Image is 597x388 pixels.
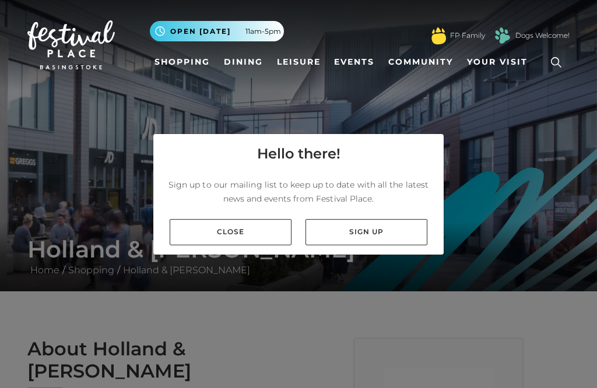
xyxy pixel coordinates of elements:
a: Shopping [150,51,215,73]
a: Leisure [272,51,325,73]
a: Community [384,51,458,73]
a: Your Visit [462,51,538,73]
p: Sign up to our mailing list to keep up to date with all the latest news and events from Festival ... [163,178,434,206]
a: Events [329,51,379,73]
span: 11am-5pm [245,26,281,37]
a: Close [170,219,292,245]
a: FP Family [450,30,485,41]
a: Sign up [305,219,427,245]
a: Dining [219,51,268,73]
a: Dogs Welcome! [515,30,570,41]
h4: Hello there! [257,143,340,164]
span: Your Visit [467,56,528,68]
button: Open [DATE] 11am-5pm [150,21,284,41]
img: Festival Place Logo [27,20,115,69]
span: Open [DATE] [170,26,231,37]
